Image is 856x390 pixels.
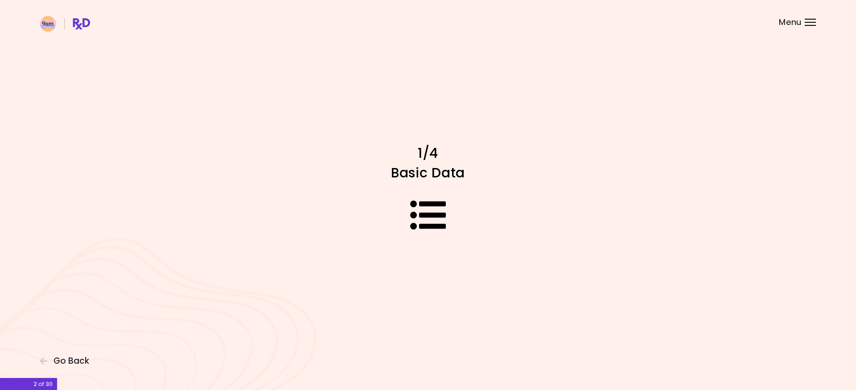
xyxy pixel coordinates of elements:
[40,356,94,366] button: Go Back
[40,16,90,32] img: RxDiet
[779,18,802,26] span: Menu
[272,164,584,181] h1: Basic Data
[272,144,584,162] h1: 1/4
[53,356,89,366] span: Go Back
